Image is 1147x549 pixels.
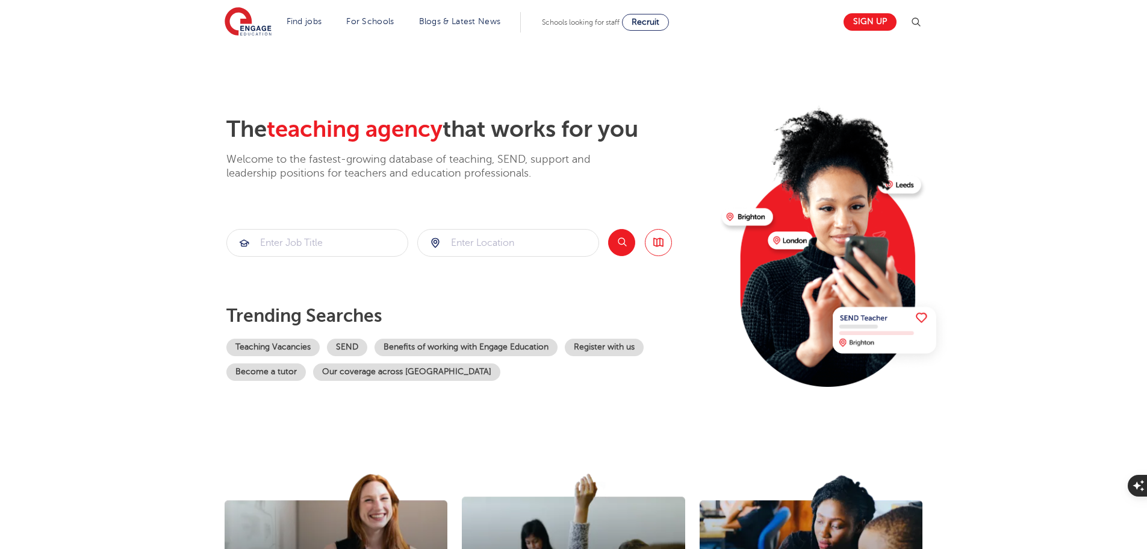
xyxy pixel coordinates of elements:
[565,339,644,356] a: Register with us
[226,229,408,257] div: Submit
[226,339,320,356] a: Teaching Vacancies
[346,17,394,26] a: For Schools
[287,17,322,26] a: Find jobs
[226,152,624,181] p: Welcome to the fastest-growing database of teaching, SEND, support and leadership positions for t...
[226,305,712,327] p: Trending searches
[375,339,558,356] a: Benefits of working with Engage Education
[622,14,669,31] a: Recruit
[419,17,501,26] a: Blogs & Latest News
[226,116,712,143] h2: The that works for you
[844,13,897,31] a: Sign up
[608,229,635,256] button: Search
[418,230,598,256] input: Submit
[632,17,659,27] span: Recruit
[417,229,599,257] div: Submit
[542,18,620,27] span: Schools looking for staff
[227,230,408,256] input: Submit
[226,363,306,381] a: Become a tutor
[267,116,443,142] span: teaching agency
[225,7,272,37] img: Engage Education
[313,363,500,381] a: Our coverage across [GEOGRAPHIC_DATA]
[327,339,367,356] a: SEND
